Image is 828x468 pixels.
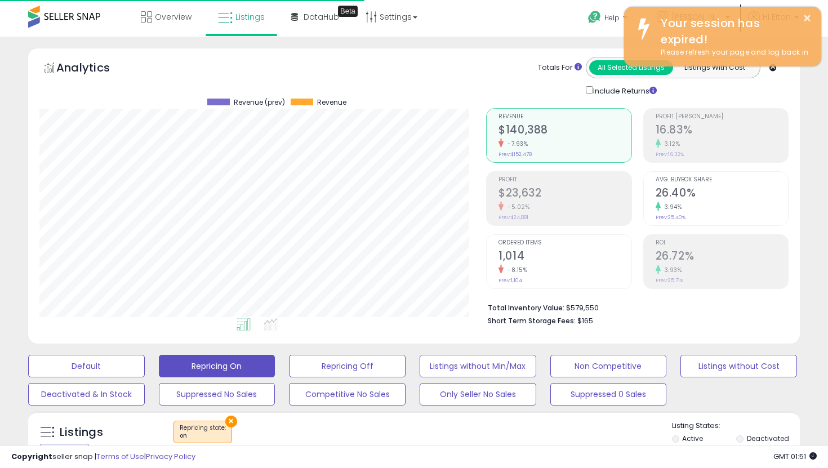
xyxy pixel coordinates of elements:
[504,266,527,274] small: -8.15%
[60,425,103,440] h5: Listings
[656,249,788,265] h2: 26.72%
[656,114,788,120] span: Profit [PERSON_NAME]
[304,11,339,23] span: DataHub
[498,240,631,246] span: Ordered Items
[656,277,683,284] small: Prev: 25.71%
[550,383,667,405] button: Suppressed 0 Sales
[498,277,522,284] small: Prev: 1,104
[498,249,631,265] h2: 1,014
[652,47,813,58] div: Please refresh your page and log back in
[11,452,195,462] div: seller snap | |
[673,60,756,75] button: Listings With Cost
[28,355,145,377] button: Default
[747,434,789,443] label: Deactivated
[661,140,680,148] small: 3.12%
[680,355,797,377] button: Listings without Cost
[498,177,631,183] span: Profit
[589,60,673,75] button: All Selected Listings
[155,11,192,23] span: Overview
[538,63,582,73] div: Totals For
[11,451,52,462] strong: Copyright
[550,355,667,377] button: Non Competitive
[488,303,564,313] b: Total Inventory Value:
[577,315,593,326] span: $165
[289,355,406,377] button: Repricing Off
[803,11,812,25] button: ×
[180,424,226,440] span: Repricing state :
[682,434,703,443] label: Active
[656,177,788,183] span: Avg. Buybox Share
[579,2,639,37] a: Help
[420,383,536,405] button: Only Seller No Sales
[656,186,788,202] h2: 26.40%
[498,214,528,221] small: Prev: $24,881
[656,240,788,246] span: ROI
[656,123,788,139] h2: 16.83%
[317,99,346,106] span: Revenue
[504,203,529,211] small: -5.02%
[656,151,684,158] small: Prev: 16.32%
[488,316,576,326] b: Short Term Storage Fees:
[146,451,195,462] a: Privacy Policy
[672,421,800,431] p: Listing States:
[652,15,813,47] div: Your session has expired!
[420,355,536,377] button: Listings without Min/Max
[498,123,631,139] h2: $140,388
[661,266,682,274] small: 3.93%
[773,451,817,462] span: 2025-08-10 01:51 GMT
[577,84,670,97] div: Include Returns
[656,214,685,221] small: Prev: 25.40%
[498,186,631,202] h2: $23,632
[338,6,358,17] div: Tooltip anchor
[159,355,275,377] button: Repricing On
[180,432,226,440] div: on
[498,151,532,158] small: Prev: $152,478
[488,300,780,314] li: $579,550
[96,451,144,462] a: Terms of Use
[225,416,237,427] button: ×
[235,11,265,23] span: Listings
[498,114,631,120] span: Revenue
[661,203,682,211] small: 3.94%
[504,140,528,148] small: -7.93%
[159,383,275,405] button: Suppressed No Sales
[587,10,602,24] i: Get Help
[28,383,145,405] button: Deactivated & In Stock
[604,13,620,23] span: Help
[234,99,285,106] span: Revenue (prev)
[56,60,132,78] h5: Analytics
[289,383,406,405] button: Competitive No Sales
